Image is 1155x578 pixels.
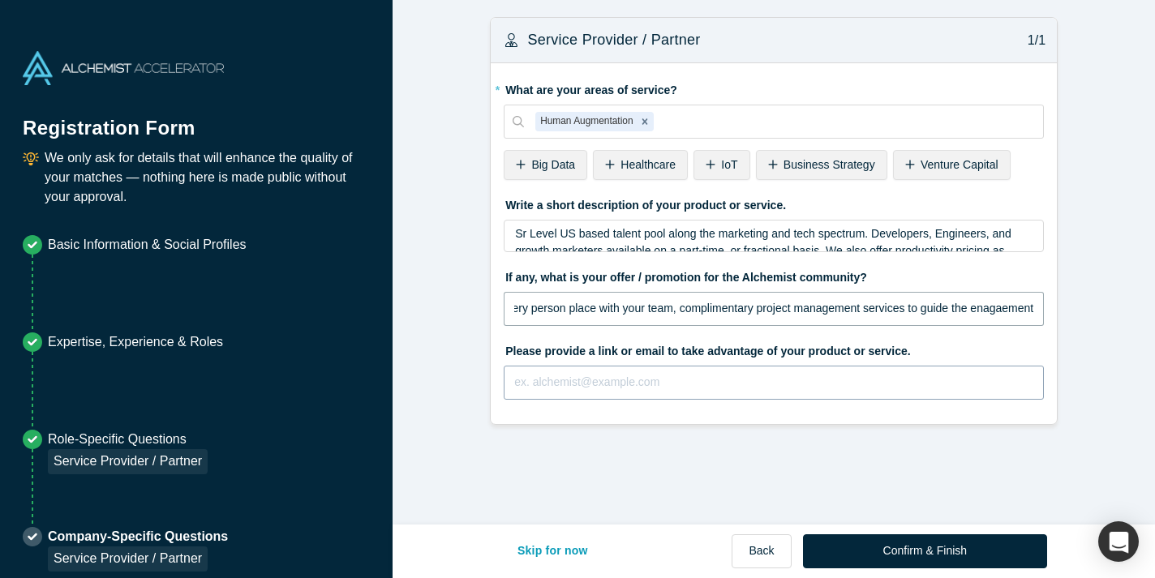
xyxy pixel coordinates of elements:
div: Human Augmentation [535,112,635,131]
span: Big Data [531,158,575,171]
span: Sr Level US based talent pool along the marketing and tech spectrum. Developers, Engineers, and g... [515,227,1015,274]
label: Write a short description of your product or service. [504,191,1044,214]
div: IoT [693,150,749,180]
div: Remove Human Augmentation [636,112,654,131]
div: Business Strategy [756,150,887,180]
button: Confirm & Finish [803,534,1047,568]
div: rdw-editor [515,225,1033,258]
div: rdw-wrapper [504,220,1044,252]
div: Venture Capital [893,150,1011,180]
span: Healthcare [620,158,676,171]
p: We only ask for details that will enhance the quality of your matches — nothing here is made publ... [45,148,370,207]
input: ex. alchemist@example.com [504,366,1044,400]
span: Venture Capital [921,158,998,171]
button: Back [732,534,791,568]
div: Service Provider / Partner [48,449,208,474]
p: Basic Information & Social Profiles [48,235,247,255]
label: If any, what is your offer / promotion for the Alchemist community? [504,263,1044,286]
div: Healthcare [593,150,688,180]
div: Service Provider / Partner [48,546,208,572]
p: 1/1 [1019,31,1046,50]
img: Alchemist Accelerator Logo [23,51,224,85]
input: ex. Free consultation to Review Current IP [504,292,1044,326]
span: IoT [721,158,737,171]
p: Role-Specific Questions [48,430,208,449]
label: What are your areas of service? [504,76,1044,99]
label: Please provide a link or email to take advantage of your product or service. [504,337,1044,360]
h1: Registration Form [23,96,370,143]
button: Skip for now [500,534,605,568]
p: Expertise, Experience & Roles [48,332,223,352]
p: Company-Specific Questions [48,527,228,546]
h3: Service Provider / Partner [527,29,700,51]
span: Business Strategy [784,158,875,171]
div: Big Data [504,150,587,180]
